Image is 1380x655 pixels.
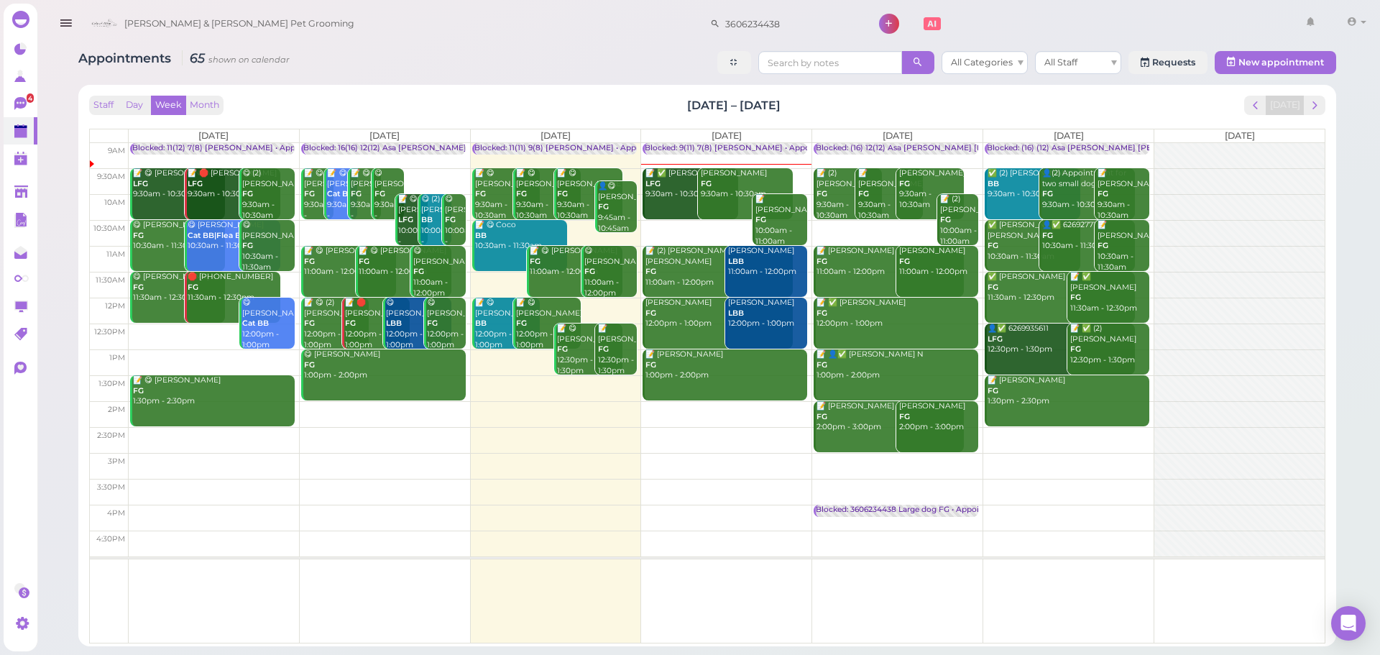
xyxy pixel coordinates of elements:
b: LBB [727,257,743,266]
div: 📝 [PERSON_NAME] 10:30am - 11:30am [1096,220,1149,272]
div: Blocked: (16) (12) Asa [PERSON_NAME] [PERSON_NAME] • Appointment [987,143,1264,154]
span: [DATE] [540,130,571,141]
b: LFG [188,179,203,188]
span: New appointment [1238,57,1324,68]
div: ✅ [PERSON_NAME] 11:30am - 12:30pm [987,272,1135,303]
div: Blocked: 11(11) 9(8) [PERSON_NAME] • Appointment [474,143,671,154]
b: FG [242,241,253,250]
b: FG [857,189,868,198]
span: [PERSON_NAME] & [PERSON_NAME] Pet Grooming [124,4,354,44]
b: LBB [727,308,743,318]
div: 📝 (2) [PERSON_NAME] 10:00am - 11:00am [939,194,978,247]
div: 📝 😋 [PERSON_NAME] 1:30pm - 2:30pm [132,375,294,407]
div: 📝 😋 Coco 10:30am - 11:30am [474,220,567,252]
div: 😋 [PERSON_NAME] 11:30am - 12:30pm [132,272,225,303]
div: [PERSON_NAME] 12:00pm - 1:00pm [727,298,806,329]
div: 📝 🛑 [PERSON_NAME] 12:00pm - 1:00pm [344,298,409,350]
div: 🛑 [PHONE_NUMBER] 11:30am - 12:30pm [187,272,280,303]
input: Search customer [720,12,860,35]
div: 📝 [PERSON_NAME] 12:30pm - 1:30pm [597,324,636,376]
div: [PERSON_NAME] 11:00am - 12:00pm [898,246,977,278]
b: FG [188,283,198,292]
b: FG [898,179,909,188]
div: 📝 [PERSON_NAME] 1:30pm - 2:30pm [987,375,1149,407]
div: 📝 😋 [PERSON_NAME] 11:00am - 12:00pm [303,246,396,278]
span: Appointments [78,50,175,65]
div: 📝 ✅ [PERSON_NAME] 9:30am - 10:30am [645,168,738,200]
span: 4pm [106,508,124,518]
span: [DATE] [1224,130,1254,141]
button: Week [151,96,186,115]
button: next [1303,96,1325,115]
input: Search by notes [758,51,902,74]
span: 12pm [104,301,124,311]
b: FG [242,189,253,198]
b: FG [816,412,827,421]
div: 👤✅ 6269277119 10:30am - 11:30am [1041,220,1135,252]
div: 📝 [PERSON_NAME] 9:30am - 10:30am [1096,168,1149,221]
span: [DATE] [711,130,741,141]
b: LFG [132,179,147,188]
b: FG [1097,241,1108,250]
div: 📝 [PERSON_NAME] 2:00pm - 3:00pm [816,401,964,433]
span: [DATE] [198,130,229,141]
span: 10:30am [93,224,124,233]
div: Blocked: 11(12) 7(8) [PERSON_NAME] • Appointment [132,143,330,154]
b: FG [515,319,526,328]
button: Staff [89,96,118,115]
span: 11am [106,249,124,259]
b: FG [303,319,314,328]
div: Blocked: 9(11) 7(8) [PERSON_NAME] • Appointment [645,143,840,154]
div: 📝 😋 [PERSON_NAME] 12:30pm - 1:30pm [556,324,622,376]
span: 4 [27,93,34,103]
span: 2:30pm [96,431,124,440]
b: FG [1042,231,1053,240]
b: FG [444,215,455,224]
button: New appointment [1215,51,1336,74]
b: FG [427,319,438,328]
div: 📝 🛑 [PERSON_NAME] 9:30am - 10:30am [187,168,280,200]
div: 👤✅ 6269935611 12:30pm - 1:30pm [987,324,1135,355]
div: ✅ (2) [PERSON_NAME] 9:30am - 10:30am [987,168,1080,200]
div: 📝 😋 [PERSON_NAME] 9:30am - 10:30am [515,168,580,221]
b: LBB [386,319,402,328]
button: Month [185,96,224,115]
div: 😋 (2) [PERSON_NAME] 9:30am - 10:30am [241,168,294,221]
b: FG [359,257,369,266]
div: 😋 [PERSON_NAME] 12:00pm - 1:00pm [241,298,294,350]
b: FG [557,189,568,198]
div: 😋 [PERSON_NAME] 1:00pm - 2:00pm [303,349,465,381]
b: FG [529,257,540,266]
b: FG [816,360,827,370]
b: FG [1042,189,1053,198]
a: 4 [4,90,37,117]
div: Open Intercom Messenger [1331,606,1366,641]
b: FG [898,257,909,266]
div: 👤(2) Appointment for two small dogs 9:30am - 10:30am [1041,168,1135,211]
b: BB [474,319,486,328]
b: FG [1097,189,1108,198]
b: FG [598,344,609,354]
span: [DATE] [882,130,912,141]
div: 📝 😋 [PERSON_NAME] 9:30am - 10:30am [350,168,380,232]
div: 📝 [PERSON_NAME] 10:00am - 11:00am [755,194,807,247]
b: FG [515,189,526,198]
b: FG [351,189,362,198]
div: 😋 [PERSON_NAME] 12:00pm - 1:00pm [385,298,451,350]
div: 😋 [PERSON_NAME] 10:30am - 11:30am [241,220,294,272]
div: 😋 [PERSON_NAME] 11:00am - 12:00pm [584,246,636,298]
span: 1:30pm [98,379,124,388]
div: [PERSON_NAME] 11:00am - 12:00pm [727,246,806,278]
div: 📝 😋 [PERSON_NAME] 10:00am - 11:00am [397,194,427,257]
b: BB [988,179,999,188]
b: FG [132,283,143,292]
div: ✅ [PERSON_NAME] [PERSON_NAME] 10:30am - 11:30am [987,220,1080,262]
b: FG [816,257,827,266]
span: [DATE] [369,130,400,141]
b: Cat BB [242,319,269,328]
b: BB [474,231,486,240]
span: 9am [107,146,124,155]
div: 📝 ✅ [PERSON_NAME] 11:30am - 12:30pm [1069,272,1149,314]
span: 9:30am [96,172,124,181]
div: Blocked: (16) 12(12) Asa [PERSON_NAME] [PERSON_NAME] • Appointment [816,143,1100,154]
